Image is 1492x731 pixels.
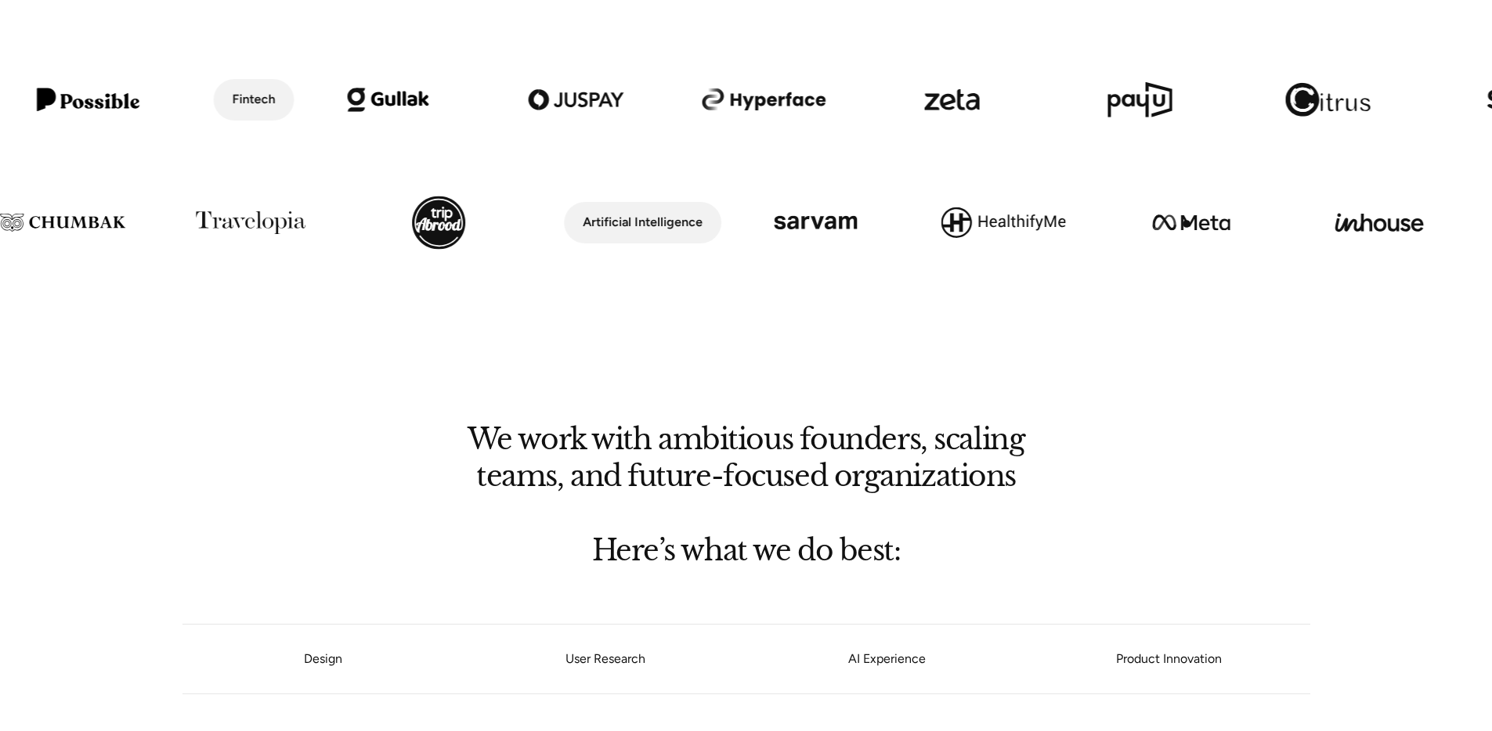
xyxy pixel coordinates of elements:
[464,654,746,664] a: User Research
[746,654,1028,664] a: AI Experience
[233,88,276,111] div: Fintech
[304,651,342,666] a: Design
[583,211,703,234] div: Artificial Intelligence
[1028,654,1310,664] a: Product Innovation
[441,538,1052,562] h2: Here’s what we do best:
[441,427,1052,487] h2: We work with ambitious founders, scaling teams, and future-focused organizations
